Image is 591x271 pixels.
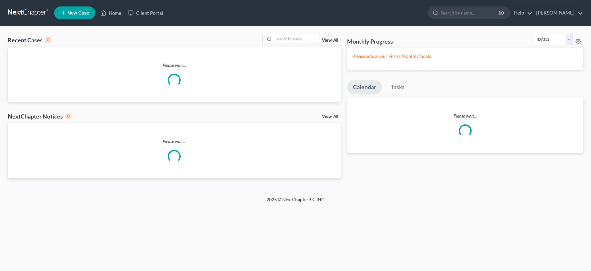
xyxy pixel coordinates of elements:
span: New Case [67,11,89,16]
a: Help [511,7,532,19]
div: NextChapter Notices [8,112,71,120]
a: [PERSON_NAME] [533,7,583,19]
div: 0 [65,113,71,119]
div: 2025 © NextChapterBK, INC [112,196,479,208]
a: Tasks [385,80,410,94]
input: Search by name... [274,34,319,44]
a: Client Portal [125,7,166,19]
div: Recent Cases [8,36,51,44]
a: Calendar [347,80,382,94]
p: Please wait... [8,62,341,68]
p: Please wait... [8,138,341,145]
a: Home [97,7,125,19]
p: Please setup your Firm's Monthly Goals [352,53,578,59]
input: Search by name... [441,7,500,19]
a: View All [322,114,338,119]
a: View All [322,38,338,43]
h3: Monthly Progress [347,37,393,45]
p: Please wait... [347,113,583,119]
div: 0 [45,37,51,43]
